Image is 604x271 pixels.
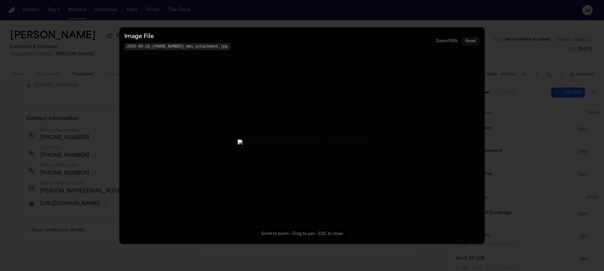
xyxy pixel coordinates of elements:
button: Reset [462,37,480,46]
span: 2025-09-19_[PHONE_NUMBER]_mms_attachment.jpg [124,43,230,50]
img: 2025-09-19_347-462-6925_mms_attachment.jpg [238,139,366,147]
button: Zoomable image viewer. Use mouse wheel to zoom, drag to pan, or press R to reset. [119,27,485,244]
div: Scroll to zoom • Drag to pan • ESC to close [256,229,348,239]
h3: Image File [124,32,230,41]
div: Zoom: 100 % [436,39,458,44]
